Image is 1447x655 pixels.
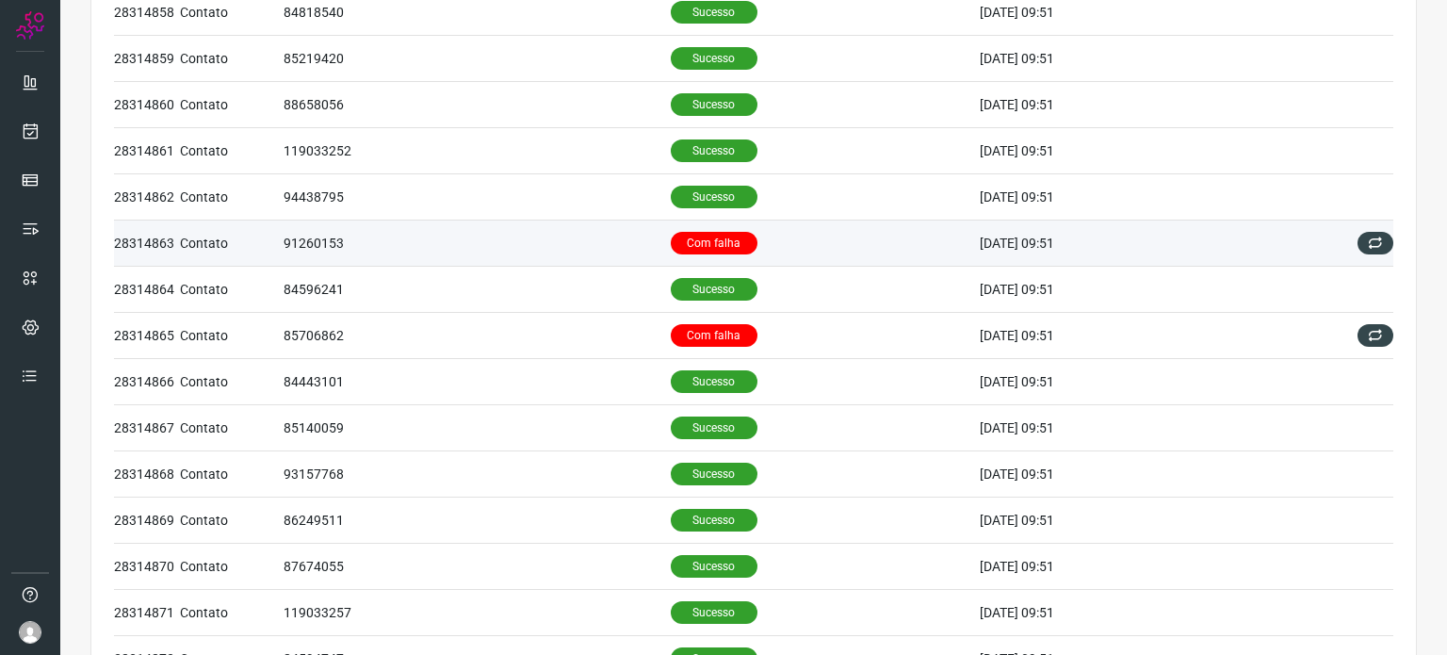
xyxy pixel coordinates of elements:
[114,359,180,405] td: 28314866
[671,370,757,393] p: Sucesso
[980,544,1265,590] td: [DATE] 09:51
[180,267,284,313] td: Contato
[980,174,1265,221] td: [DATE] 09:51
[180,174,284,221] td: Contato
[980,498,1265,544] td: [DATE] 09:51
[284,82,671,128] td: 88658056
[284,221,671,267] td: 91260153
[980,128,1265,174] td: [DATE] 09:51
[671,139,757,162] p: Sucesso
[114,405,180,451] td: 28314867
[284,359,671,405] td: 84443101
[180,544,284,590] td: Contato
[284,544,671,590] td: 87674055
[284,128,671,174] td: 119033252
[284,174,671,221] td: 94438795
[180,36,284,82] td: Contato
[980,82,1265,128] td: [DATE] 09:51
[671,186,757,208] p: Sucesso
[19,621,41,644] img: avatar-user-boy.jpg
[284,590,671,636] td: 119033257
[980,313,1265,359] td: [DATE] 09:51
[114,128,180,174] td: 28314861
[180,359,284,405] td: Contato
[671,47,757,70] p: Sucesso
[980,359,1265,405] td: [DATE] 09:51
[180,451,284,498] td: Contato
[114,267,180,313] td: 28314864
[671,1,757,24] p: Sucesso
[284,405,671,451] td: 85140059
[980,405,1265,451] td: [DATE] 09:51
[671,509,757,532] p: Sucesso
[284,451,671,498] td: 93157768
[980,590,1265,636] td: [DATE] 09:51
[671,278,757,301] p: Sucesso
[180,128,284,174] td: Contato
[180,405,284,451] td: Contato
[284,36,671,82] td: 85219420
[16,11,44,40] img: Logo
[671,417,757,439] p: Sucesso
[671,555,757,578] p: Sucesso
[671,93,757,116] p: Sucesso
[671,324,757,347] p: Com falha
[671,232,757,254] p: Com falha
[114,82,180,128] td: 28314860
[180,82,284,128] td: Contato
[114,544,180,590] td: 28314870
[114,498,180,544] td: 28314869
[114,36,180,82] td: 28314859
[671,601,757,624] p: Sucesso
[180,221,284,267] td: Contato
[980,36,1265,82] td: [DATE] 09:51
[980,451,1265,498] td: [DATE] 09:51
[980,267,1265,313] td: [DATE] 09:51
[180,590,284,636] td: Contato
[114,313,180,359] td: 28314865
[114,174,180,221] td: 28314862
[284,313,671,359] td: 85706862
[980,221,1265,267] td: [DATE] 09:51
[114,451,180,498] td: 28314868
[180,313,284,359] td: Contato
[114,590,180,636] td: 28314871
[114,221,180,267] td: 28314863
[671,463,757,485] p: Sucesso
[180,498,284,544] td: Contato
[284,498,671,544] td: 86249511
[284,267,671,313] td: 84596241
